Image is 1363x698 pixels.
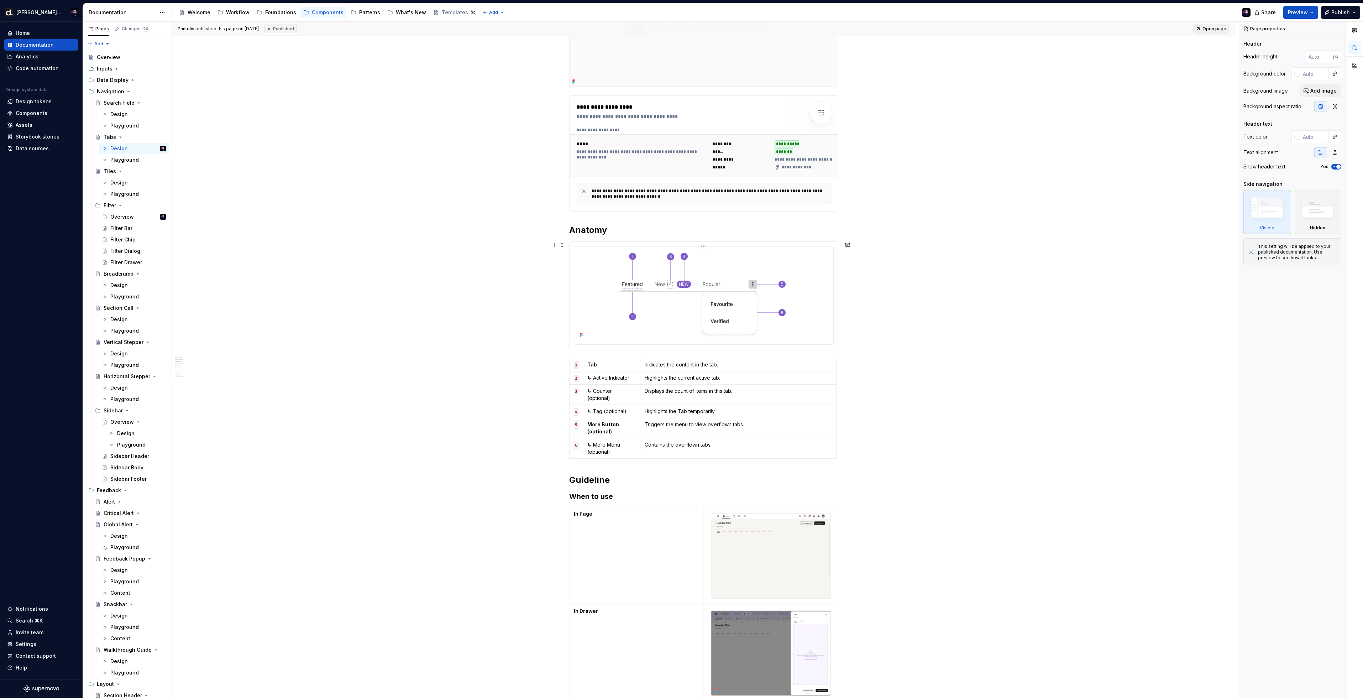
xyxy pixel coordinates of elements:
[99,211,169,223] a: OverviewPantelis
[4,63,78,74] a: Code automation
[1202,26,1226,32] span: Open page
[160,146,166,151] img: Pantelis
[110,327,139,334] div: Playground
[1,5,81,20] button: [PERSON_NAME] UIPantelis
[4,143,78,154] a: Data sources
[104,339,143,346] div: Vertical Stepper
[99,450,169,462] a: Sidebar Header
[97,77,129,84] div: Data Display
[1333,54,1338,59] p: px
[92,599,169,610] a: Snackbar
[574,421,578,429] code: 5
[4,627,78,638] a: Invite team
[569,474,838,486] h2: Guideline
[1243,120,1272,127] div: Header text
[489,10,498,15] span: Add
[6,87,48,93] div: Design system data
[645,361,832,368] p: Indicates the content in the tab.
[587,421,620,434] strong: More Button (optional)
[99,234,169,245] a: Filter Chip
[99,325,169,337] a: Playground
[92,405,169,416] div: Sidebar
[16,9,62,16] div: [PERSON_NAME] UI
[1300,84,1341,97] button: Add image
[1243,149,1278,156] div: Text alignment
[85,63,169,74] div: Inputs
[645,421,832,428] p: Triggers the menu to view overflown tabs.
[1243,181,1283,188] div: Side navigation
[1243,103,1301,110] div: Background aspect ratio
[1243,163,1285,170] div: Show header text
[99,382,169,394] a: Design
[110,475,147,483] div: Sidebar Footer
[1243,53,1277,60] div: Header height
[104,270,133,277] div: Breadcrumb
[110,236,136,243] div: Filter Chip
[94,41,103,47] span: Add
[110,464,143,471] div: Sidebar Body
[1306,50,1333,63] input: Auto
[16,617,43,624] div: Search ⌘K
[70,8,79,17] img: Pantelis
[85,52,169,63] a: Overview
[92,519,169,530] a: Global Alert
[5,8,14,17] img: b918d911-6884-482e-9304-cbecc30deec6.png
[99,667,169,678] a: Playground
[99,120,169,131] a: Playground
[16,98,52,105] div: Design tokens
[122,26,150,32] div: Changes
[99,348,169,359] a: Design
[104,168,116,175] div: Tiles
[4,662,78,673] button: Help
[16,30,30,37] div: Home
[1261,9,1276,16] span: Share
[104,601,127,608] div: Snackbar
[110,145,128,152] div: Design
[442,9,468,16] div: Templates
[348,7,383,18] a: Patterns
[92,496,169,507] a: Alert
[4,51,78,62] a: Analytics
[104,202,116,209] div: Filter
[92,302,169,314] a: Section Cell
[110,122,139,129] div: Playground
[99,245,169,257] a: Filter Dialog
[92,268,169,280] a: Breadcrumb
[110,669,139,676] div: Playground
[1321,6,1360,19] button: Publish
[110,589,130,597] div: Content
[85,39,112,49] button: Add
[160,214,166,220] img: Pantelis
[110,282,128,289] div: Design
[99,564,169,576] a: Design
[587,387,636,402] p: ↳ Counter (optional)
[117,430,135,437] div: Design
[104,304,133,312] div: Section Cell
[569,224,838,236] h2: Anatomy
[480,7,507,17] button: Add
[1300,67,1329,80] input: Auto
[104,134,116,141] div: Tabs
[99,610,169,621] a: Design
[574,442,578,449] code: 6
[4,39,78,51] a: Documentation
[99,359,169,371] a: Playground
[110,567,128,574] div: Design
[16,41,54,48] div: Documentation
[99,621,169,633] a: Playground
[88,26,109,32] div: Pages
[396,9,426,16] div: What's New
[16,53,38,60] div: Analytics
[104,555,145,562] div: Feedback Popup
[16,629,43,636] div: Invite team
[1258,244,1337,261] div: This setting will be applied to your published documentation. Use preview to see how it looks.
[312,9,344,16] div: Components
[85,74,169,86] div: Data Display
[645,374,832,381] p: Highlights the current active tab.
[110,350,128,357] div: Design
[4,131,78,142] a: Storybook stories
[110,225,132,232] div: Filter Bar
[587,361,597,368] strong: Tab
[16,121,32,129] div: Assets
[92,97,169,109] a: Search Field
